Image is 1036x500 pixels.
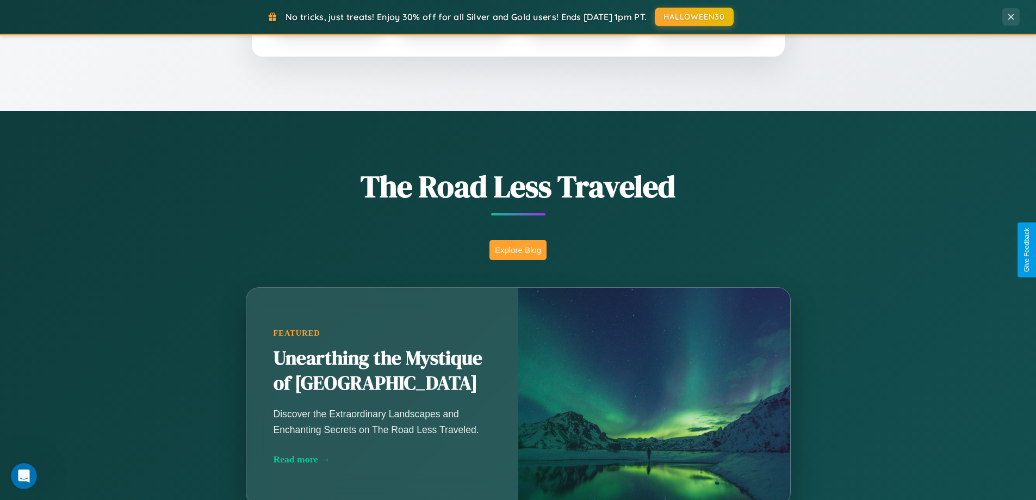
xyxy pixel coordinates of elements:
button: Explore Blog [489,240,547,260]
div: Featured [274,329,491,338]
button: HALLOWEEN30 [655,8,734,26]
div: Give Feedback [1023,228,1031,272]
h2: Unearthing the Mystique of [GEOGRAPHIC_DATA] [274,346,491,396]
span: No tricks, just treats! Enjoy 30% off for all Silver and Gold users! Ends [DATE] 1pm PT. [286,11,647,22]
iframe: Intercom live chat [11,463,37,489]
div: Read more → [274,454,491,465]
h1: The Road Less Traveled [192,165,845,207]
p: Discover the Extraordinary Landscapes and Enchanting Secrets on The Road Less Traveled. [274,406,491,437]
